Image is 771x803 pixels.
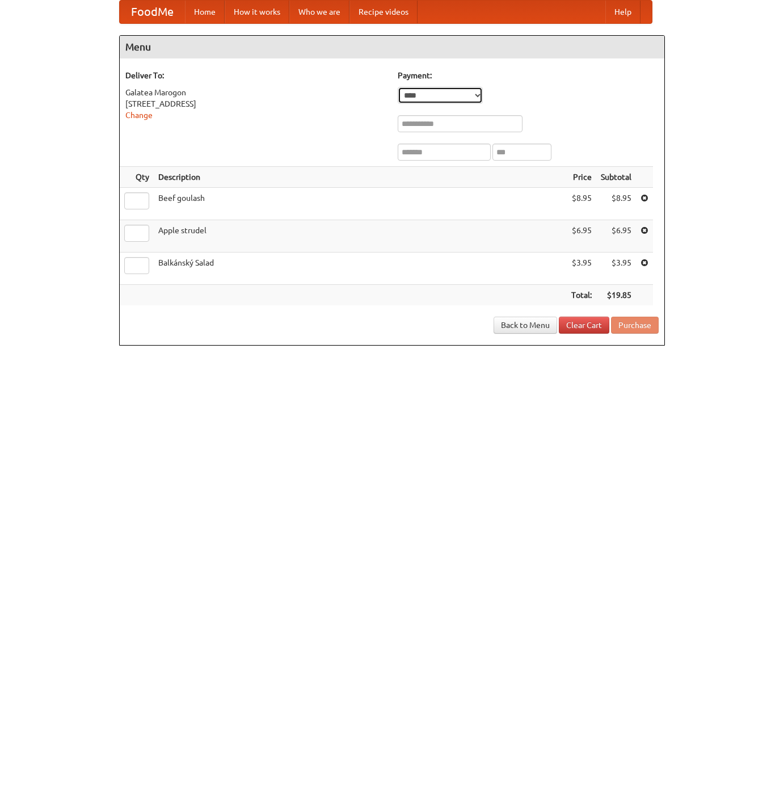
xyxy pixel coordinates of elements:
button: Purchase [611,317,659,334]
a: How it works [225,1,289,23]
a: Change [125,111,153,120]
a: Who we are [289,1,349,23]
div: Galatea Marogon [125,87,386,98]
a: Clear Cart [559,317,609,334]
a: Home [185,1,225,23]
h4: Menu [120,36,664,58]
th: Qty [120,167,154,188]
div: [STREET_ADDRESS] [125,98,386,110]
td: $6.95 [567,220,596,253]
h5: Payment: [398,70,659,81]
td: $8.95 [567,188,596,220]
th: Subtotal [596,167,636,188]
h5: Deliver To: [125,70,386,81]
th: $19.85 [596,285,636,306]
th: Description [154,167,567,188]
th: Total: [567,285,596,306]
td: Apple strudel [154,220,567,253]
td: $8.95 [596,188,636,220]
td: $6.95 [596,220,636,253]
td: Beef goulash [154,188,567,220]
a: Back to Menu [494,317,557,334]
a: Help [605,1,641,23]
td: $3.95 [567,253,596,285]
td: Balkánský Salad [154,253,567,285]
td: $3.95 [596,253,636,285]
th: Price [567,167,596,188]
a: Recipe videos [349,1,418,23]
a: FoodMe [120,1,185,23]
